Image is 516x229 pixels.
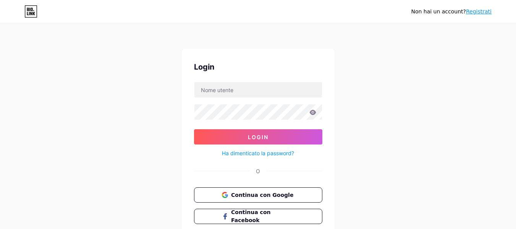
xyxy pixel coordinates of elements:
font: Login [194,62,214,71]
button: Login [194,129,322,145]
font: Non hai un account? [411,8,466,15]
font: O [256,168,260,174]
a: Registrati [466,8,492,15]
a: Ha dimenticato la password? [222,149,294,157]
font: Continua con Facebook [231,209,271,223]
button: Continua con Google [194,187,322,203]
font: Ha dimenticato la password? [222,150,294,156]
font: Continua con Google [231,192,293,198]
button: Continua con Facebook [194,209,322,224]
font: Login [248,134,269,140]
input: Nome utente [194,82,322,97]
